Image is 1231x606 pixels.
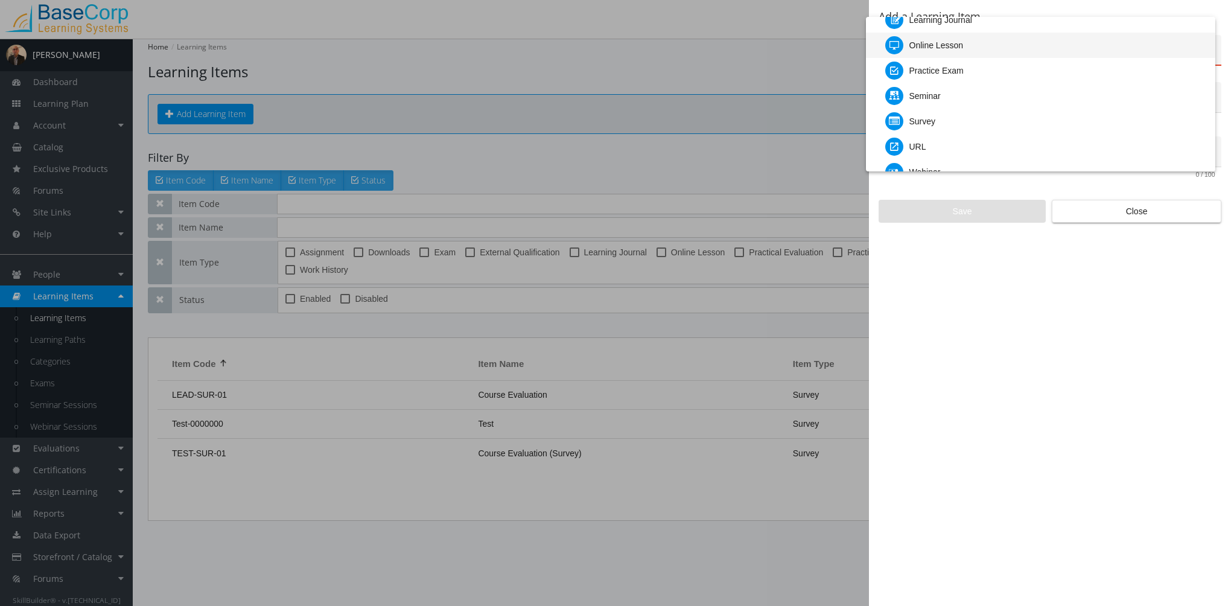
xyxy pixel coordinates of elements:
[909,83,941,109] div: Seminar
[909,58,964,83] div: Practice Exam
[909,109,936,134] div: Survey
[909,33,964,58] div: Online Lesson
[909,159,941,185] div: Webinar
[909,7,972,33] div: Learning Journal
[909,134,926,159] div: URL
